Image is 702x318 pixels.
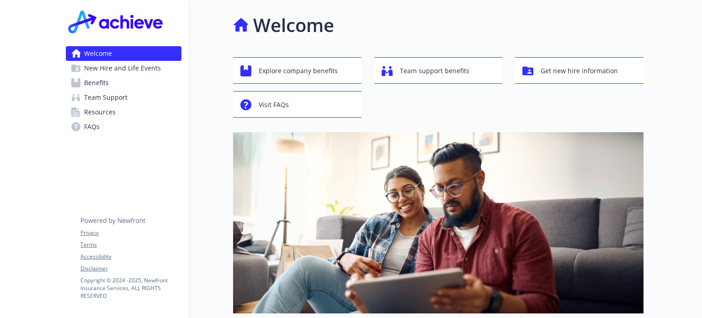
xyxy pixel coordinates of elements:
img: overview page banner [233,132,643,313]
span: Team Support [84,90,128,105]
button: Team support benefits [374,57,503,84]
a: New Hire and Life Events [66,61,181,75]
a: Disclaimer [80,264,181,273]
p: Copyright © 2024 - 2025 , Newfront Insurance Services, ALL RIGHTS RESERVED [80,276,181,300]
a: Resources [66,105,181,119]
a: FAQs [66,119,181,134]
a: Benefits [66,75,181,90]
a: Accessibility [80,253,181,261]
span: Resources [84,105,116,119]
h1: Welcome [253,11,334,39]
a: Privacy [80,229,181,237]
span: FAQs [84,119,100,134]
span: Visit FAQs [259,96,289,113]
button: Get new hire information [515,57,643,84]
button: Visit FAQs [233,91,362,118]
span: Welcome [84,46,112,61]
a: Terms [80,241,181,249]
a: Welcome [66,46,181,61]
span: Team support benefits [400,62,469,80]
span: Get new hire information [541,62,618,80]
button: Explore company benefits [233,57,362,84]
span: New Hire and Life Events [84,61,161,75]
span: Benefits [84,75,109,90]
a: Team Support [66,90,181,105]
span: Explore company benefits [259,62,338,80]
